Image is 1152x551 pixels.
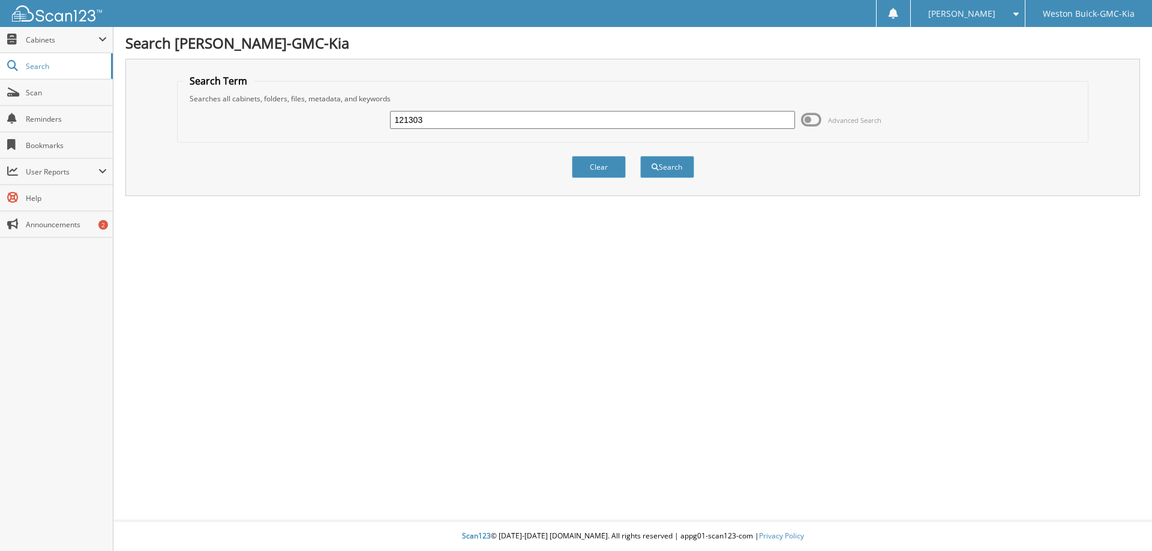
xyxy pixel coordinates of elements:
img: scan123-logo-white.svg [12,5,102,22]
h1: Search [PERSON_NAME]-GMC-Kia [125,33,1140,53]
span: Scan [26,88,107,98]
button: Clear [572,156,626,178]
span: Help [26,193,107,203]
iframe: Chat Widget [1092,493,1152,551]
span: Search [26,61,105,71]
span: [PERSON_NAME] [928,10,995,17]
div: 2 [98,220,108,230]
legend: Search Term [184,74,253,88]
span: Advanced Search [828,116,881,125]
span: Reminders [26,114,107,124]
span: Cabinets [26,35,98,45]
span: Announcements [26,219,107,230]
div: Searches all cabinets, folders, files, metadata, and keywords [184,94,1082,104]
div: © [DATE]-[DATE] [DOMAIN_NAME]. All rights reserved | appg01-scan123-com | [113,522,1152,551]
span: Bookmarks [26,140,107,150]
span: User Reports [26,167,98,177]
span: Weston Buick-GMC-Kia [1043,10,1135,17]
button: Search [640,156,694,178]
a: Privacy Policy [759,531,804,541]
span: Scan123 [462,531,491,541]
